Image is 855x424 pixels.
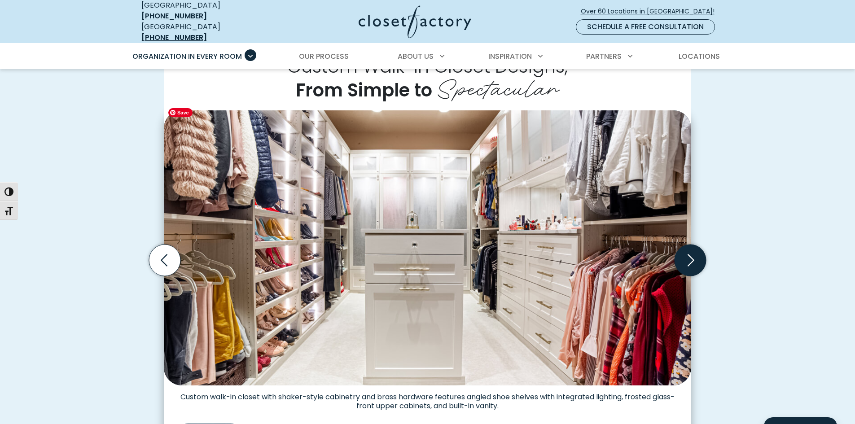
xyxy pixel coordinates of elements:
[126,44,729,69] nav: Primary Menu
[488,51,532,61] span: Inspiration
[398,51,434,61] span: About Us
[437,68,559,104] span: Spectacular
[581,7,722,16] span: Over 60 Locations in [GEOGRAPHIC_DATA]!
[132,51,242,61] span: Organization in Every Room
[576,19,715,35] a: Schedule a Free Consultation
[164,385,691,411] figcaption: Custom walk-in closet with shaker-style cabinetry and brass hardware features angled shoe shelves...
[671,241,710,280] button: Next slide
[164,110,691,385] img: Custom walk-in closet with white built-in shelving, hanging rods, and LED rod lighting, featuring...
[359,5,471,38] img: Closet Factory Logo
[141,22,272,43] div: [GEOGRAPHIC_DATA]
[168,108,193,117] span: Save
[145,241,184,280] button: Previous slide
[141,32,207,43] a: [PHONE_NUMBER]
[580,4,722,19] a: Over 60 Locations in [GEOGRAPHIC_DATA]!
[679,51,720,61] span: Locations
[299,51,349,61] span: Our Process
[141,11,207,21] a: [PHONE_NUMBER]
[296,78,432,103] span: From Simple to
[586,51,622,61] span: Partners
